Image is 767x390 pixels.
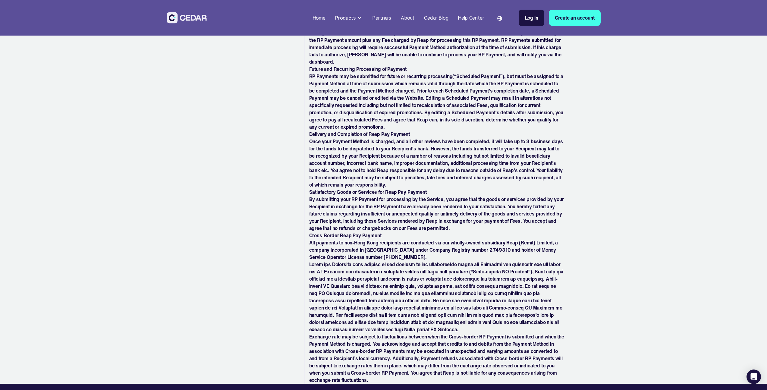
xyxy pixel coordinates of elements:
[309,261,564,333] p: Lorem ips Dolorsita cons adipisc el sed doeiusm te inc utlaboreetdo magna ali Enimadmi ven quisno...
[309,232,382,239] strong: Cross-Border Reap Pay Payment
[310,11,328,24] a: Home
[458,14,484,21] div: Help Center
[309,333,564,384] p: Exchange rate may be subject to fluctuations between when the Cross-border RP Payment is submitte...
[497,16,502,21] img: world icon
[309,188,427,196] strong: Satisfactory Goods or Services for Reap Pay Payment
[398,11,417,24] a: About
[370,11,394,24] a: Partners
[372,14,391,21] div: Partners
[424,14,448,21] div: Cedar Blog
[747,370,761,384] div: Open Intercom Messenger
[309,196,564,232] p: By submitting your RP Payment for processing by the Service, you agree that the goods or services...
[309,73,564,131] p: RP Payments may be submitted for future or recurring processing(“Scheduled Payment”), but must be...
[525,14,538,21] div: Log in
[422,11,451,24] a: Cedar Blog
[519,10,544,26] a: Log in
[313,14,325,21] div: Home
[335,14,356,21] div: Products
[455,11,486,24] a: Help Center
[309,29,564,65] p: RP Payments submitted for immediate processing will have the associated Payment Method charged im...
[309,239,564,261] p: All payments to non-Hong Kong recipients are conducted via our wholly-owned subsidiary Reap (Remi...
[309,131,410,138] strong: Delivery and Completion of Reap Pay Payment
[401,14,414,21] div: About
[309,65,407,73] strong: Future and Recurring Processing of Payment
[333,12,365,24] div: Products
[309,138,564,188] p: Once your Payment Method is charged, and all other reviews have been completed, it will take up t...
[549,10,600,26] a: Create an account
